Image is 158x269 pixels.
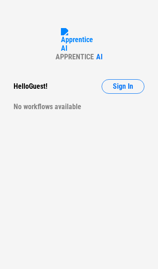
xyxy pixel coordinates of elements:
button: Sign In [102,79,144,94]
div: No workflows available [14,100,144,114]
div: Hello Guest ! [14,79,47,94]
span: Sign In [113,83,133,90]
div: APPRENTICE [56,53,94,61]
div: AI [96,53,102,61]
img: Apprentice AI [61,28,97,53]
